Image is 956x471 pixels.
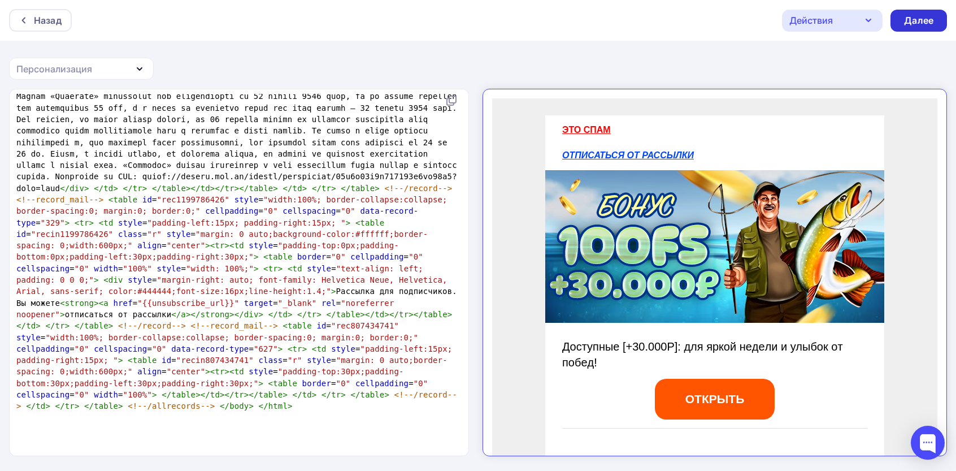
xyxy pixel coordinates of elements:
[171,344,249,353] span: data-record-type
[268,310,278,319] span: </
[163,280,283,321] a: ОТКРЫТЬ
[118,230,142,239] span: class
[327,310,336,319] span: </
[258,379,263,388] span: >
[375,310,384,319] span: td
[288,401,293,410] span: >
[414,379,428,388] span: "0"
[210,184,225,193] span: ></
[65,321,70,330] span: >
[34,14,62,27] div: Назад
[278,264,283,273] span: >
[205,206,258,215] span: cellpadding
[167,230,191,239] span: style
[99,218,104,227] span: <
[331,252,346,261] span: "0"
[302,184,307,193] span: >
[171,390,195,399] span: table
[447,310,453,319] span: >
[191,321,278,330] span: <!--record_mail-->
[60,184,69,193] span: </
[186,264,254,273] span: "width: 100%;"
[75,264,89,273] span: "0"
[36,401,45,410] span: td
[297,310,307,319] span: </
[147,218,345,227] span: "padding-left:15px; padding-right:15px; "
[229,401,249,410] span: body
[234,390,244,399] span: tr
[263,206,278,215] span: "0"
[234,367,244,376] span: td
[94,390,118,399] span: width
[789,14,833,27] div: Действия
[45,321,55,330] span: </
[108,195,114,204] span: <
[331,390,341,399] span: tr
[176,356,254,365] span: "recin807434741"
[157,264,181,273] span: style
[113,299,132,308] span: href
[307,310,316,319] span: tr
[45,401,50,410] span: >
[244,299,273,308] span: target
[118,356,123,365] span: >
[175,339,375,400] div: [CБП от +1.000р]
[302,344,307,353] span: >
[142,184,147,193] span: >
[70,339,163,432] img: SBP_logotipsvg_-768x.webp
[302,390,312,399] span: td
[288,264,293,273] span: <
[16,206,418,227] span: data-record-type
[142,195,152,204] span: id
[293,184,302,193] span: td
[220,401,229,410] span: </
[249,401,254,410] span: >
[186,310,201,319] span: ></
[36,321,41,330] span: >
[147,230,162,239] span: "r"
[60,310,65,319] span: >
[181,310,186,319] span: a
[195,390,210,399] span: ></
[69,184,84,193] span: div
[84,401,94,410] span: </
[45,333,418,342] span: "width:100%; border-collapse:collapse; border-spacing:0; margin:0; border:0;"
[249,241,273,250] span: style
[302,379,331,388] span: border
[137,241,162,250] span: align
[249,367,273,376] span: style
[53,72,392,224] img: Big_Size_Fishin.png
[65,299,94,308] span: strong
[244,390,259,399] span: ></
[331,344,355,353] span: style
[128,401,215,410] span: <!--/allrecords-->
[65,401,75,410] span: tr
[205,367,215,376] span: ><
[346,218,351,227] span: >
[128,275,152,284] span: style
[360,310,375,319] span: ></
[118,321,186,330] span: <!--/record-->
[79,218,89,227] span: tr
[210,390,220,399] span: td
[350,390,360,399] span: </
[152,390,157,399] span: >
[133,356,157,365] span: table
[201,310,229,319] span: strong
[16,390,69,399] span: cellspacing
[75,218,80,227] span: <
[355,379,409,388] span: cellpadding
[89,218,94,227] span: >
[360,218,385,227] span: table
[336,310,360,319] span: table
[321,390,331,399] span: </
[268,379,273,388] span: <
[108,275,123,284] span: div
[162,390,171,399] span: </
[268,252,293,261] span: table
[16,333,41,342] span: style
[225,241,234,250] span: ><
[273,379,297,388] span: table
[409,252,423,261] span: "0"
[263,252,268,261] span: <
